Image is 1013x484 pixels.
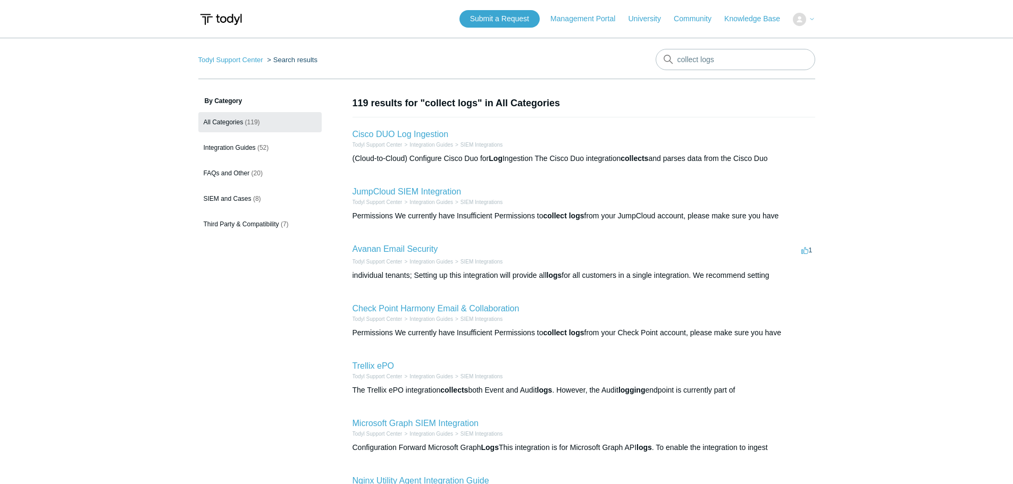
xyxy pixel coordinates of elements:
em: logs [637,443,652,452]
li: Integration Guides [402,315,453,323]
span: (20) [252,169,263,177]
div: The Trellix ePO integration both Event and Audit . However, the Audit endpoint is currently part of [353,385,815,396]
a: SIEM Integrations [461,431,503,437]
span: (7) [281,220,289,228]
li: Todyl Support Center [353,315,403,323]
a: Todyl Support Center [198,56,263,64]
li: SIEM Integrations [453,198,503,206]
a: Microsoft Graph SIEM Integration [353,419,479,428]
a: SIEM Integrations [461,373,503,379]
li: Integration Guides [402,430,453,438]
a: All Categories (119) [198,112,322,132]
li: Integration Guides [402,141,453,149]
li: Todyl Support Center [353,372,403,380]
a: JumpCloud SIEM Integration [353,187,462,196]
a: Todyl Support Center [353,259,403,265]
li: Todyl Support Center [353,430,403,438]
a: Integration Guides [409,373,453,379]
a: Todyl Support Center [353,199,403,205]
li: Todyl Support Center [353,198,403,206]
a: Todyl Support Center [353,142,403,148]
li: Todyl Support Center [198,56,265,64]
input: Search [656,49,815,70]
a: Integration Guides [409,431,453,437]
div: Configuration Forward Microsoft Graph This integration is for Microsoft Graph API . To enable the... [353,442,815,453]
a: Third Party & Compatibility (7) [198,214,322,234]
div: (Cloud-to-Cloud) Configure Cisco Duo for Ingestion The Cisco Duo integration and parses data from... [353,153,815,164]
em: collect logs [543,328,584,337]
span: (8) [253,195,261,202]
a: Management Portal [550,13,626,24]
li: Todyl Support Center [353,141,403,149]
em: logs [547,271,562,279]
a: Integration Guides [409,259,453,265]
a: Avanan Email Security [353,244,438,253]
a: Integration Guides (52) [198,138,322,158]
h3: By Category [198,96,322,106]
a: SIEM Integrations [461,259,503,265]
span: 1 [801,246,812,254]
em: collect logs [543,211,584,220]
a: SIEM Integrations [461,142,503,148]
li: SIEM Integrations [453,141,503,149]
a: SIEM and Cases (8) [198,189,322,209]
img: Todyl Support Center Help Center home page [198,10,244,29]
li: Integration Guides [402,258,453,266]
h1: 119 results for "collect logs" in All Categories [353,96,815,111]
li: SIEM Integrations [453,258,503,266]
li: Integration Guides [402,198,453,206]
span: (52) [257,144,269,151]
a: University [628,13,671,24]
a: FAQs and Other (20) [198,163,322,183]
a: Trellix ePO [353,361,395,370]
a: Integration Guides [409,199,453,205]
div: Permissions We currently have Insufficient Permissions to from your JumpCloud account, please mak... [353,210,815,222]
a: Todyl Support Center [353,373,403,379]
a: Todyl Support Center [353,431,403,437]
a: Community [674,13,722,24]
li: Search results [265,56,317,64]
em: collects [621,154,648,163]
li: Integration Guides [402,372,453,380]
a: Check Point Harmony Email & Collaboration [353,304,520,313]
a: SIEM Integrations [461,316,503,322]
a: Integration Guides [409,142,453,148]
span: Third Party & Compatibility [204,220,279,228]
span: All Categories [204,118,244,126]
a: Cisco DUO Log Ingestion [353,130,449,139]
li: SIEM Integrations [453,430,503,438]
em: collects [440,386,468,394]
span: (119) [245,118,260,126]
span: SIEM and Cases [204,195,252,202]
span: FAQs and Other [204,169,250,177]
a: SIEM Integrations [461,199,503,205]
em: logging [618,386,646,394]
li: SIEM Integrations [453,315,503,323]
div: individual tenants; Setting up this integration will provide all for all customers in a single in... [353,270,815,281]
a: Knowledge Base [724,13,791,24]
em: Logs [481,443,499,452]
span: Integration Guides [204,144,256,151]
div: Permissions We currently have Insufficient Permissions to from your Check Point account, please m... [353,327,815,338]
li: Todyl Support Center [353,258,403,266]
em: logs [537,386,552,394]
em: Log [489,154,503,163]
a: Integration Guides [409,316,453,322]
a: Submit a Request [459,10,540,28]
a: Todyl Support Center [353,316,403,322]
li: SIEM Integrations [453,372,503,380]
